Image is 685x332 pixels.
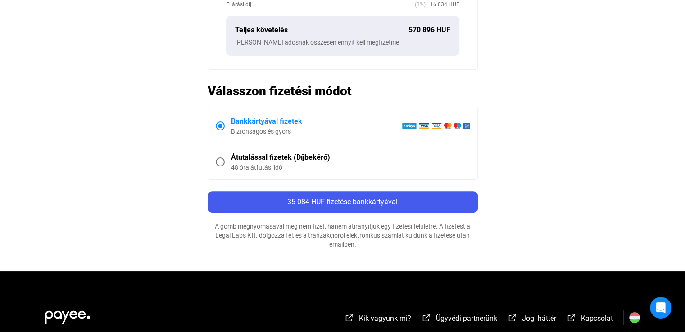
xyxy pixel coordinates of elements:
a: external-link-whiteKik vagyunk mi? [344,315,411,324]
div: A gomb megnyomásával még nem fizet, hanem átírányítjuk egy fizetési felületre. A fizetést a Legal... [208,222,478,249]
h2: Válasszon fizetési módot [208,83,478,99]
img: external-link-white [421,313,432,322]
img: external-link-white [507,313,518,322]
span: Jogi háttér [522,314,556,323]
div: 48 óra átfutási idő [231,163,470,172]
a: external-link-whiteKapcsolat [566,315,613,324]
span: Kik vagyunk mi? [359,314,411,323]
div: 570 896 HUF [408,25,450,36]
div: Bankkártyával fizetek [231,116,402,127]
img: external-link-white [566,313,577,322]
img: white-payee-white-dot.svg [45,305,90,324]
span: 35 084 HUF fizetése bankkártyával [287,197,398,206]
a: external-link-whiteJogi háttér [507,315,556,324]
img: barion [402,122,470,130]
div: Open Intercom Messenger [650,297,671,319]
img: HU.svg [629,312,640,323]
div: Biztonságos és gyors [231,127,402,136]
div: Átutalással fizetek (Díjbekérő) [231,152,470,163]
div: [PERSON_NAME] adósnak összesen ennyit kell megfizetnie [235,38,450,47]
img: external-link-white [344,313,355,322]
span: Kapcsolat [581,314,613,323]
div: Teljes követelés [235,25,408,36]
button: 35 084 HUF fizetése bankkártyával [208,191,478,213]
span: Ügyvédi partnerünk [436,314,497,323]
a: external-link-whiteÜgyvédi partnerünk [421,315,497,324]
